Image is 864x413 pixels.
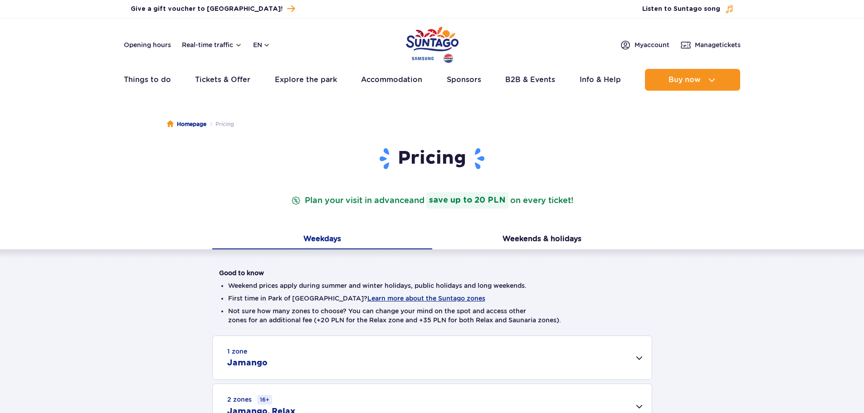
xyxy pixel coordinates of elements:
p: Plan your visit in advance on every ticket! [289,192,575,209]
button: Real-time traffic [182,41,242,49]
button: Listen to Suntago song [642,5,734,14]
a: Things to do [124,69,171,91]
li: Not sure how many zones to choose? You can change your mind on the spot and access other zones fo... [228,306,636,325]
a: B2B & Events [505,69,555,91]
strong: Good to know [219,269,264,277]
a: Opening hours [124,40,171,49]
a: Accommodation [361,69,422,91]
h1: Pricing [219,147,645,170]
a: Tickets & Offer [195,69,250,91]
a: Give a gift voucher to [GEOGRAPHIC_DATA]! [131,3,295,15]
span: My account [635,40,669,49]
span: Manage tickets [695,40,741,49]
li: First time in Park of [GEOGRAPHIC_DATA]? [228,294,636,303]
span: Buy now [669,76,701,84]
a: Homepage [167,120,206,129]
button: en [253,40,270,49]
a: Explore the park [275,69,337,91]
button: Weekdays [212,230,432,249]
h2: Jamango [227,358,268,369]
small: 1 zone [227,347,247,356]
a: Sponsors [447,69,481,91]
a: Park of Poland [406,23,459,64]
a: Myaccount [620,39,669,50]
a: Managetickets [680,39,741,50]
button: Buy now [645,69,740,91]
small: 2 zones [227,395,272,404]
li: Weekend prices apply during summer and winter holidays, public holidays and long weekends. [228,281,636,290]
button: Learn more about the Suntago zones [367,295,485,302]
button: Weekends & holidays [432,230,652,249]
strong: save up to 20 PLN [426,192,508,209]
small: 16+ [257,395,272,404]
a: Info & Help [580,69,621,91]
span: Give a gift voucher to [GEOGRAPHIC_DATA]! [131,5,283,14]
span: Listen to Suntago song [642,5,720,14]
li: Pricing [206,120,234,129]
